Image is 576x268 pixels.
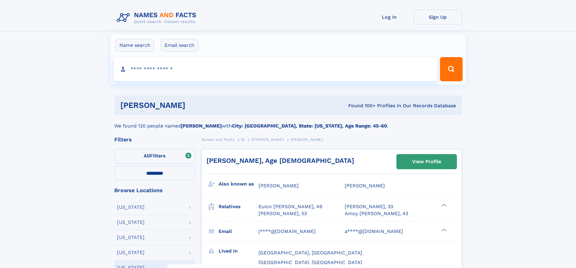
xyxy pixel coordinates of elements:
[114,57,438,81] input: search input
[259,183,299,189] span: [PERSON_NAME]
[241,136,245,143] a: M
[291,137,323,142] span: [PERSON_NAME]
[114,115,462,130] div: We found 120 people named with .
[117,250,145,255] div: [US_STATE]
[345,183,385,189] span: [PERSON_NAME]
[345,203,393,210] a: [PERSON_NAME], 33
[201,136,235,143] a: Names and Facts
[117,205,145,210] div: [US_STATE]
[259,260,362,265] span: [GEOGRAPHIC_DATA], [GEOGRAPHIC_DATA]
[117,235,145,240] div: [US_STATE]
[219,246,259,256] h3: Lived in
[259,250,362,256] span: [GEOGRAPHIC_DATA], [GEOGRAPHIC_DATA]
[412,155,441,169] div: View Profile
[267,102,456,109] div: Found 100+ Profiles In Our Records Database
[397,154,457,169] a: View Profile
[440,57,462,81] button: Search Button
[114,137,195,142] div: Filters
[440,203,447,207] div: ❯
[251,137,284,142] span: [PERSON_NAME]
[232,123,387,129] b: City: [GEOGRAPHIC_DATA], State: [US_STATE], Age Range: 45-60
[440,228,447,232] div: ❯
[116,39,154,52] label: Name search
[144,153,150,159] span: All
[219,202,259,212] h3: Relatives
[259,210,307,217] a: [PERSON_NAME], 53
[114,188,195,193] div: Browse Locations
[114,10,201,26] img: Logo Names and Facts
[114,149,195,163] label: Filters
[161,39,198,52] label: Email search
[181,123,222,129] b: [PERSON_NAME]
[219,179,259,189] h3: Also known as
[414,10,462,24] a: Sign Up
[365,10,414,24] a: Log In
[345,210,408,217] a: Amoy [PERSON_NAME], 43
[117,220,145,225] div: [US_STATE]
[120,102,267,109] h1: [PERSON_NAME]
[251,136,284,143] a: [PERSON_NAME]
[219,226,259,237] h3: Email
[241,137,245,142] span: M
[207,157,354,164] a: [PERSON_NAME], Age [DEMOGRAPHIC_DATA]
[259,203,322,210] a: Euion [PERSON_NAME], 49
